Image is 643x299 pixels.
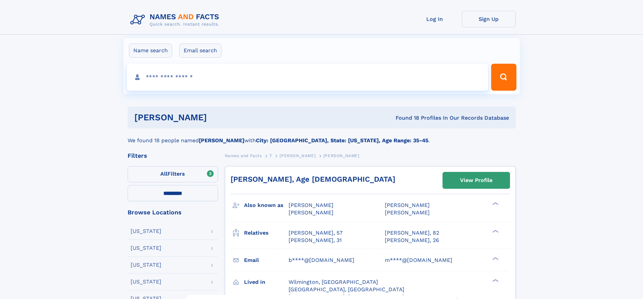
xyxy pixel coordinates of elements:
[225,151,262,160] a: Names and Facts
[244,276,289,288] h3: Lived in
[131,245,161,251] div: [US_STATE]
[128,128,516,145] div: We found 18 people named with .
[269,153,272,158] span: T
[462,11,516,27] a: Sign Up
[491,229,499,233] div: ❯
[443,172,510,188] a: View Profile
[279,151,316,160] a: [PERSON_NAME]
[244,200,289,211] h3: Also known as
[199,137,244,144] b: [PERSON_NAME]
[491,64,516,91] button: Search Button
[408,11,462,27] a: Log In
[385,229,439,237] a: [PERSON_NAME], 82
[231,175,395,183] a: [PERSON_NAME], Age [DEMOGRAPHIC_DATA]
[179,43,221,58] label: Email search
[491,202,499,206] div: ❯
[491,278,499,282] div: ❯
[385,209,430,216] span: [PERSON_NAME]
[491,256,499,261] div: ❯
[160,171,167,177] span: All
[289,209,333,216] span: [PERSON_NAME]
[256,137,428,144] b: City: [GEOGRAPHIC_DATA], State: [US_STATE], Age Range: 35-45
[289,279,378,285] span: Wilmington, [GEOGRAPHIC_DATA]
[289,286,404,293] span: [GEOGRAPHIC_DATA], [GEOGRAPHIC_DATA]
[128,153,218,159] div: Filters
[460,173,492,188] div: View Profile
[301,114,509,122] div: Found 18 Profiles In Our Records Database
[289,237,342,244] a: [PERSON_NAME], 31
[131,229,161,234] div: [US_STATE]
[244,227,289,239] h3: Relatives
[128,166,218,182] label: Filters
[323,153,359,158] span: [PERSON_NAME]
[128,209,218,215] div: Browse Locations
[128,11,225,29] img: Logo Names and Facts
[131,262,161,268] div: [US_STATE]
[134,113,301,122] h1: [PERSON_NAME]
[129,43,172,58] label: Name search
[127,64,488,91] input: search input
[279,153,316,158] span: [PERSON_NAME]
[244,255,289,266] h3: Email
[289,229,343,237] a: [PERSON_NAME], 57
[269,151,272,160] a: T
[131,279,161,285] div: [US_STATE]
[289,202,333,208] span: [PERSON_NAME]
[385,202,430,208] span: [PERSON_NAME]
[385,237,439,244] a: [PERSON_NAME], 26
